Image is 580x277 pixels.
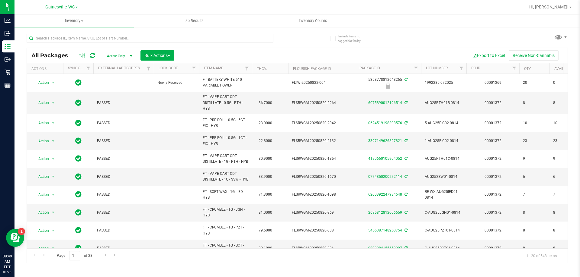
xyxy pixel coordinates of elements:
[354,83,422,89] div: Newly Received
[404,156,408,161] span: Sync from Compliance System
[523,120,546,126] span: 10
[33,119,49,127] span: Action
[75,226,82,235] span: In Sync
[368,246,402,250] a: 9202284155659097
[134,14,253,27] a: Lab Results
[426,66,448,70] a: Lot Number
[97,245,150,251] span: PASSED
[425,245,463,251] span: C-AUG25BCT01-0814
[97,138,150,144] span: PASSED
[242,63,252,74] a: Filter
[368,156,402,161] a: 4190660105904052
[50,190,57,199] span: select
[292,100,351,106] span: FLSRWGM-20250820-2264
[33,190,49,199] span: Action
[52,251,97,260] span: Page of 28
[203,135,248,146] span: FT - PRE-ROLL - 0.5G - 1CT - FIC - HYB
[292,192,351,197] span: FLSRWGM-20250820-1098
[425,100,463,106] span: AUG25PTH01B-0814
[292,120,351,126] span: FLSRWGM-20250820-2042
[159,66,178,70] a: Lock Code
[523,245,546,251] span: 8
[404,139,408,143] span: Sync from Compliance System
[553,100,576,106] span: 8
[404,175,408,179] span: Sync from Compliance System
[257,67,267,71] a: THC%
[256,244,275,253] span: 80.1000
[256,119,275,127] span: 23.0000
[404,101,408,105] span: Sync from Compliance System
[27,34,273,43] input: Search Package ID, Item Name, SKU, Lot or Part Number...
[75,78,82,87] span: In Sync
[97,192,150,197] span: PASSED
[485,121,501,125] a: 00001372
[523,174,546,180] span: 6
[175,18,212,24] span: Lab Results
[3,270,12,274] p: 08/25
[50,99,57,107] span: select
[6,229,24,247] iframe: Resource center
[50,226,57,235] span: select
[33,172,49,181] span: Action
[33,78,49,87] span: Action
[524,67,531,71] a: Qty
[83,63,93,74] a: Filter
[101,251,110,259] a: Go to the next page
[256,154,275,163] span: 80.9000
[203,225,248,236] span: FT - CRUMBLE - 1G - PZT - HYB
[485,192,501,197] a: 00001372
[33,208,49,217] span: Action
[292,156,351,162] span: FLSRWGM-20250820-1854
[256,137,275,145] span: 22.8000
[292,245,351,251] span: FLSRWGM-20250820-886
[553,210,576,216] span: 8
[425,120,463,126] span: 5-AUG25FIC02-0814
[98,66,146,70] a: External Lab Test Result
[18,228,25,235] iframe: Resource center unread badge
[523,80,546,86] span: 20
[256,99,275,107] span: 86.7000
[203,189,248,200] span: FT - SOFT WAX - 1G - IED - HYB
[485,228,501,232] a: 00001372
[14,14,134,27] a: Inventory
[521,251,562,260] span: 1 - 20 of 548 items
[45,5,75,10] span: Gainesville WC
[75,137,82,145] span: In Sync
[5,69,11,75] inline-svg: Retail
[97,120,150,126] span: PASSED
[50,244,57,253] span: select
[75,154,82,163] span: In Sync
[425,80,463,86] span: 1992285-072025
[256,190,275,199] span: 71.3000
[554,67,572,71] a: Available
[203,243,248,254] span: FT - CRUMBLE - 1G - BCT - IND
[144,63,154,74] a: Filter
[553,156,576,162] span: 9
[292,210,351,216] span: FLSRWGM-20250820-969
[404,228,408,232] span: Sync from Compliance System
[368,192,402,197] a: 6200392247934648
[50,137,57,145] span: select
[68,66,91,70] a: Sync Status
[553,120,576,126] span: 10
[425,189,463,200] span: RE-WX-AUG25IED01-0814
[404,77,408,82] span: Sync from Compliance System
[553,192,576,197] span: 7
[523,156,546,162] span: 9
[485,246,501,250] a: 00001372
[293,67,331,71] a: Flourish Package ID
[485,210,501,215] a: 00001372
[425,210,463,216] span: C-AUG25JGN01-0814
[31,52,74,59] span: All Packages
[75,99,82,107] span: In Sync
[368,228,402,232] a: 5455387148250754
[411,63,421,74] a: Filter
[50,119,57,127] span: select
[256,172,275,181] span: 83.9000
[50,155,57,163] span: select
[69,251,80,260] input: 1
[3,253,12,270] p: 08:49 AM EDT
[368,121,402,125] a: 0624519198308576
[5,56,11,62] inline-svg: Outbound
[253,14,372,27] a: Inventory Counts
